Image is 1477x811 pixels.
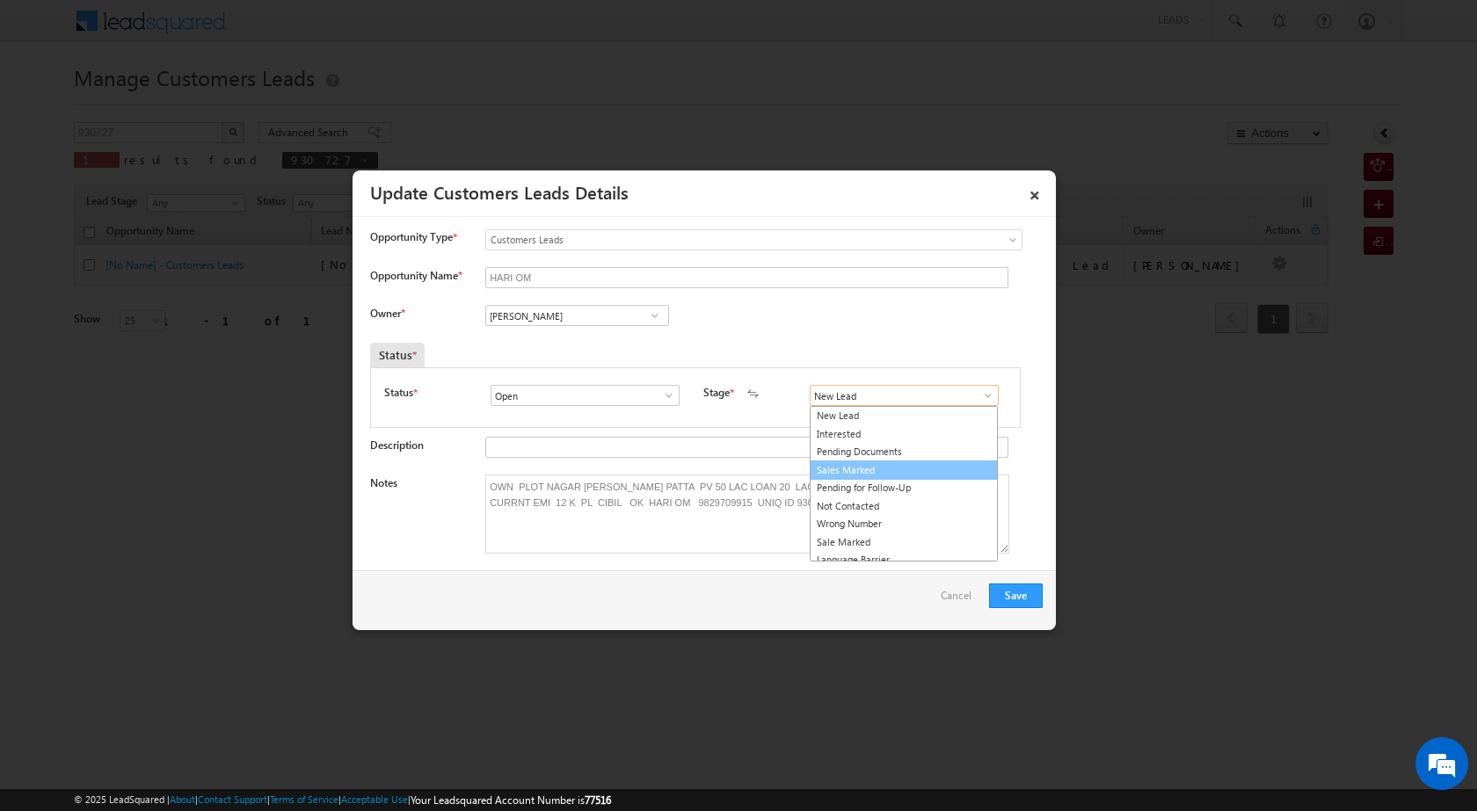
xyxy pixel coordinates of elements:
[370,269,462,282] label: Opportunity Name
[811,425,997,444] a: Interested
[811,407,997,425] a: New Lead
[198,793,267,805] a: Contact Support
[288,9,331,51] div: Minimize live chat window
[653,387,675,404] a: Show All Items
[811,551,997,569] a: Language Barrier
[239,541,319,565] em: Start Chat
[370,307,404,320] label: Owner
[811,479,997,497] a: Pending for Follow-Up
[810,460,998,481] a: Sales Marked
[370,438,424,452] label: Description
[370,229,453,245] span: Opportunity Type
[811,533,997,552] a: Sale Marked
[811,497,997,516] a: Not Contacted
[811,443,997,461] a: Pending Documents
[170,793,195,805] a: About
[411,793,611,807] span: Your Leadsquared Account Number is
[341,793,408,805] a: Acceptable Use
[74,792,611,808] span: © 2025 LeadSquared | | | | |
[270,793,338,805] a: Terms of Service
[30,92,74,115] img: d_60004797649_company_0_60004797649
[384,385,413,401] label: Status
[370,343,425,367] div: Status
[485,305,669,326] input: Type to Search
[811,515,997,533] a: Wrong Number
[703,385,730,401] label: Stage
[370,476,397,489] label: Notes
[810,385,999,406] input: Type to Search
[972,387,994,404] a: Show All Items
[91,92,295,115] div: Chat with us now
[585,793,611,807] span: 77516
[644,307,666,324] a: Show All Items
[491,385,680,406] input: Type to Search
[370,179,629,204] a: Update Customers Leads Details
[485,229,1022,250] a: Customers Leads
[23,163,321,526] textarea: Type your message and hit 'Enter'
[989,583,1043,608] button: Save
[486,232,950,248] span: Customers Leads
[1020,177,1050,207] a: ×
[941,583,980,617] a: Cancel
